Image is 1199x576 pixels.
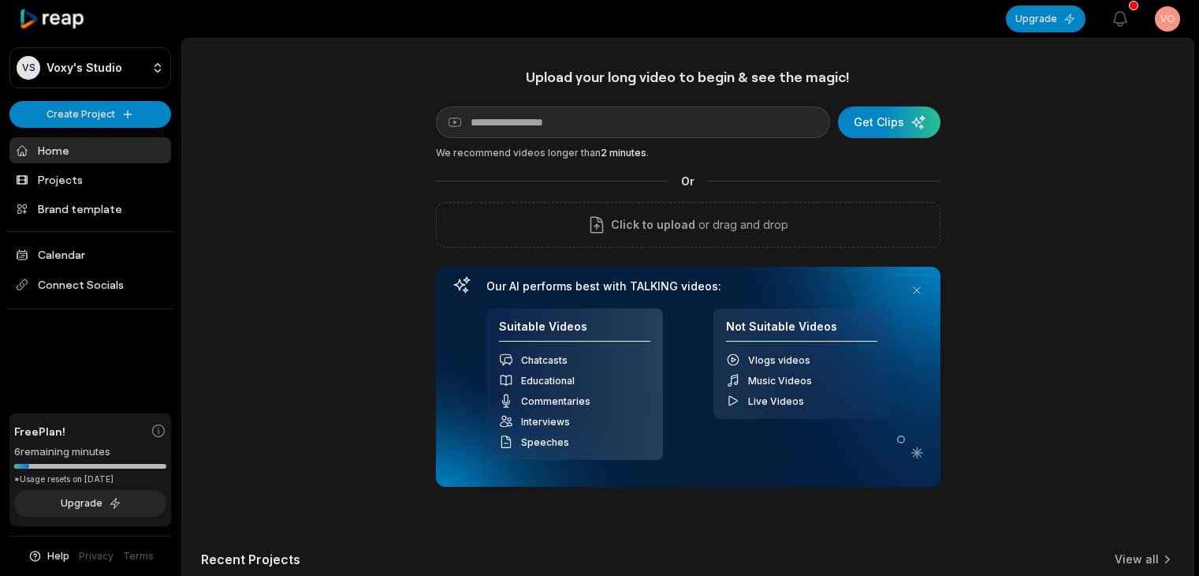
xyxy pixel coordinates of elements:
[1006,6,1085,32] button: Upgrade
[9,137,171,163] a: Home
[1115,552,1159,567] a: View all
[14,423,65,439] span: Free Plan!
[748,354,810,366] span: Vlogs videos
[79,549,114,563] a: Privacy
[521,354,568,366] span: Chatcasts
[726,320,877,342] h4: Not Suitable Videos
[611,215,695,234] span: Click to upload
[14,473,166,485] div: *Usage resets on [DATE]
[436,68,940,86] h1: Upload your long video to begin & see the magic!
[436,146,940,160] div: We recommend videos longer than .
[9,271,171,299] span: Connect Socials
[47,61,122,75] p: Voxy's Studio
[521,416,570,428] span: Interviews
[838,107,940,138] button: Get Clips
[9,241,171,267] a: Calendar
[9,101,171,128] button: Create Project
[486,279,890,294] h3: Our AI performs best with TALKING videos:
[17,56,40,80] div: VS
[521,375,575,387] span: Educational
[14,444,166,460] div: 6 remaining minutes
[9,196,171,222] a: Brand template
[499,320,650,342] h4: Suitable Videos
[601,147,646,159] span: 2 minutes
[695,215,788,234] p: or drag and drop
[47,549,69,563] span: Help
[14,490,166,517] button: Upgrade
[28,549,69,563] button: Help
[201,552,300,567] h2: Recent Projects
[521,395,590,407] span: Commentaries
[521,436,569,448] span: Speeches
[9,166,171,193] a: Projects
[668,173,707,189] span: Or
[748,375,812,387] span: Music Videos
[748,395,804,407] span: Live Videos
[123,549,154,563] a: Terms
